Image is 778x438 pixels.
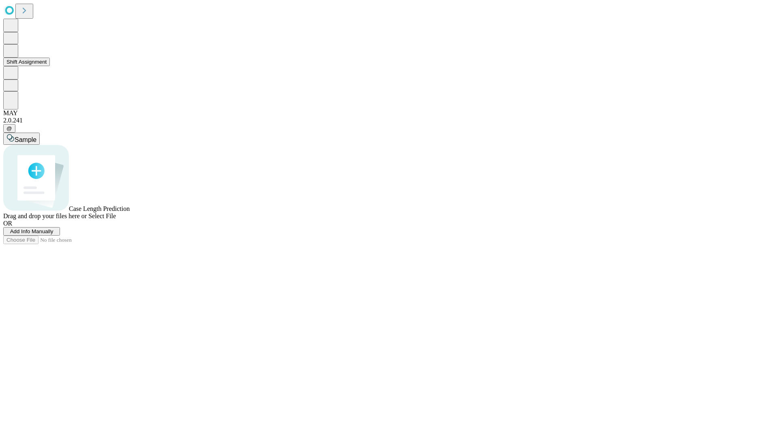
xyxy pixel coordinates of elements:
[3,220,12,227] span: OR
[69,205,130,212] span: Case Length Prediction
[10,228,53,234] span: Add Info Manually
[3,227,60,236] button: Add Info Manually
[3,213,87,219] span: Drag and drop your files here or
[15,136,36,143] span: Sample
[3,58,50,66] button: Shift Assignment
[3,133,40,145] button: Sample
[3,109,775,117] div: MAY
[6,125,12,131] span: @
[3,124,15,133] button: @
[3,117,775,124] div: 2.0.241
[88,213,116,219] span: Select File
